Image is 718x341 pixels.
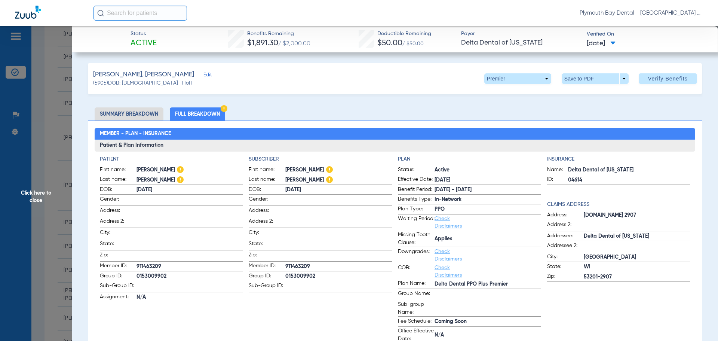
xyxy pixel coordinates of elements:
span: Delta Dental PPO Plus Premier [435,280,541,288]
img: Search Icon [97,10,104,16]
span: Address 2: [249,217,285,228]
span: Active [131,38,157,49]
span: First name: [100,166,136,175]
span: [DOMAIN_NAME] 2907 [584,211,690,219]
span: [DATE] [136,186,243,194]
span: State: [547,263,584,272]
span: Plan Name: [398,280,435,289]
span: [DATE] [435,176,541,184]
span: [PERSON_NAME] [136,166,243,174]
span: Gender: [249,195,285,205]
span: N/A [435,331,541,339]
button: Premier [484,73,551,84]
span: City: [547,253,584,262]
span: Zip: [547,273,584,281]
span: Sub-Group ID: [249,282,285,292]
img: Zuub Logo [15,6,41,19]
span: Group Name: [398,290,435,300]
span: Member ID: [100,262,136,271]
span: Address: [100,207,136,217]
span: Status: [398,166,435,175]
span: Missing Tooth Clause: [398,231,435,247]
span: ID: [547,176,568,185]
span: Waiting Period: [398,215,435,230]
span: Plan Type: [398,205,435,214]
span: Name: [547,166,568,175]
h4: Plan [398,155,541,163]
span: / $2,000.00 [278,41,310,47]
span: Downgrades: [398,248,435,263]
a: Check Disclaimers [435,265,462,278]
span: Assignment: [100,293,136,302]
span: Zip: [249,251,285,261]
span: City: [249,229,285,239]
h2: Member - Plan - Insurance [95,128,696,140]
span: [GEOGRAPHIC_DATA] [584,253,690,261]
span: Delta Dental of [US_STATE] [584,232,690,240]
h4: Patient [100,155,243,163]
span: 53201-2907 [584,273,690,281]
span: [DATE] - [DATE] [435,186,541,194]
h4: Subscriber [249,155,392,163]
span: Last name: [100,176,136,185]
h4: Claims Address [547,201,690,208]
iframe: Chat Widget [681,305,718,341]
span: Member ID: [249,262,285,271]
span: [PERSON_NAME] [285,166,392,174]
span: Address: [249,207,285,217]
a: Check Disclaimers [435,249,462,262]
span: 911463209 [136,263,243,271]
span: Sub-group Name: [398,301,435,316]
span: Effective Date: [398,176,435,185]
span: Status [131,30,157,38]
span: / $50.00 [402,41,424,46]
span: First name: [249,166,285,175]
span: Address: [547,211,584,220]
span: $50.00 [377,39,402,47]
span: Group ID: [100,272,136,281]
img: Hazard [326,176,333,183]
li: Summary Breakdown [95,107,163,121]
span: Coming Soon [435,318,541,326]
span: 0153009902 [136,273,243,280]
span: Verified On [587,30,706,38]
span: Verify Benefits [648,76,688,82]
h4: Insurance [547,155,690,163]
span: Addressee: [547,232,584,241]
span: $1,891.30 [247,39,278,47]
span: Applies [435,235,541,243]
span: [PERSON_NAME], [PERSON_NAME] [93,70,194,79]
span: DOB: [249,186,285,195]
h3: Patient & Plan Information [95,140,696,152]
span: [PERSON_NAME] [285,176,392,184]
span: State: [249,240,285,250]
span: Zip: [100,251,136,261]
img: Hazard [177,176,184,183]
span: Deductible Remaining [377,30,431,38]
span: Group ID: [249,272,285,281]
span: Gender: [100,195,136,205]
span: PPO [435,205,541,213]
span: Last name: [249,176,285,185]
span: Benefits Remaining [247,30,310,38]
img: Hazard [326,166,333,173]
a: Check Disclaimers [435,216,462,229]
span: Active [435,166,541,174]
span: In-Network [435,196,541,204]
span: [DATE] [285,186,392,194]
span: Address 2: [100,217,136,228]
img: Hazard [177,166,184,173]
span: Plymouth Bay Dental - [GEOGRAPHIC_DATA] Dental [580,9,703,17]
span: N/A [136,293,243,301]
button: Verify Benefits [639,73,697,84]
span: (5905) DOB: [DEMOGRAPHIC_DATA] - HoH [93,79,193,87]
span: State: [100,240,136,250]
span: COB: [398,264,435,279]
span: Addressee 2: [547,242,584,252]
span: Fee Schedule: [398,317,435,326]
span: Payer [461,30,580,38]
